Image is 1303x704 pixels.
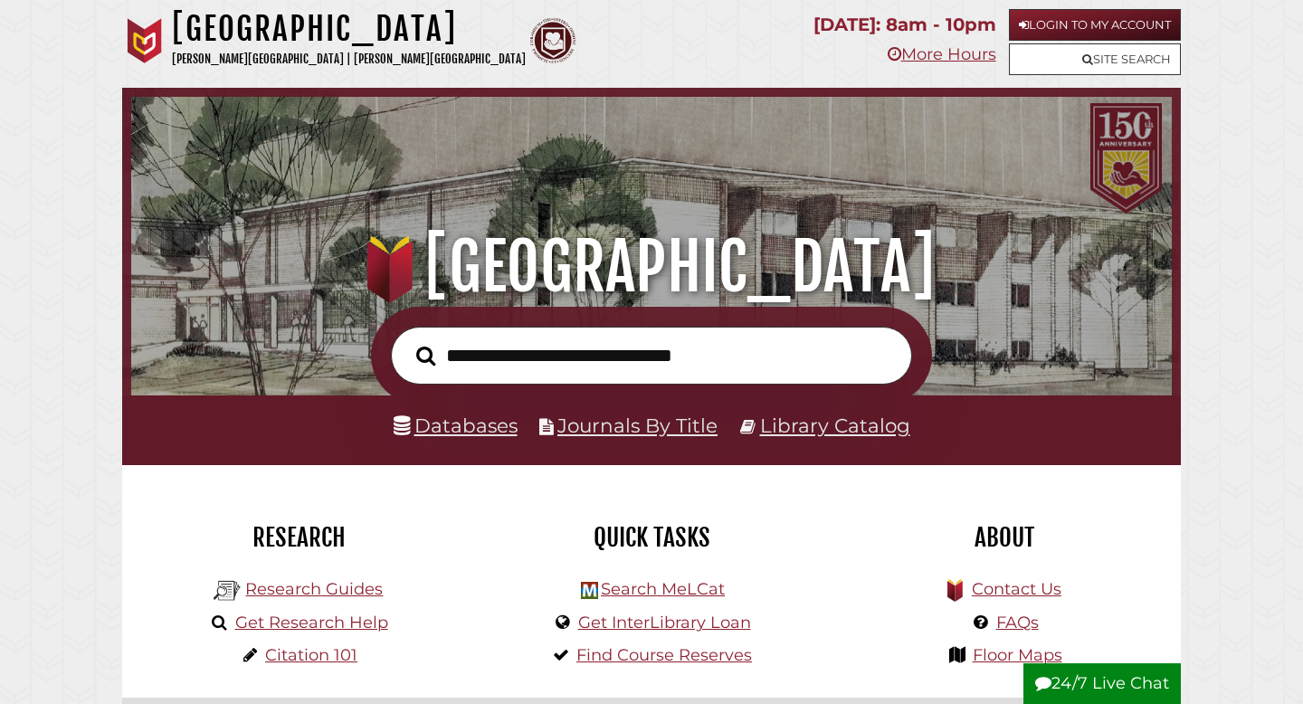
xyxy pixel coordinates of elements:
[842,522,1167,553] h2: About
[557,414,718,437] a: Journals By Title
[578,613,751,633] a: Get InterLibrary Loan
[576,645,752,665] a: Find Course Reserves
[489,522,814,553] h2: Quick Tasks
[265,645,357,665] a: Citation 101
[601,579,725,599] a: Search MeLCat
[996,613,1039,633] a: FAQs
[151,227,1153,307] h1: [GEOGRAPHIC_DATA]
[760,414,910,437] a: Library Catalog
[1009,9,1181,41] a: Login to My Account
[530,18,575,63] img: Calvin Theological Seminary
[972,579,1061,599] a: Contact Us
[416,345,435,366] i: Search
[245,579,383,599] a: Research Guides
[581,582,598,599] img: Hekman Library Logo
[973,645,1062,665] a: Floor Maps
[813,9,996,41] p: [DATE]: 8am - 10pm
[235,613,388,633] a: Get Research Help
[394,414,518,437] a: Databases
[407,341,444,371] button: Search
[214,577,241,604] img: Hekman Library Logo
[122,18,167,63] img: Calvin University
[1009,43,1181,75] a: Site Search
[888,44,996,64] a: More Hours
[172,49,526,70] p: [PERSON_NAME][GEOGRAPHIC_DATA] | [PERSON_NAME][GEOGRAPHIC_DATA]
[172,9,526,49] h1: [GEOGRAPHIC_DATA]
[136,522,461,553] h2: Research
